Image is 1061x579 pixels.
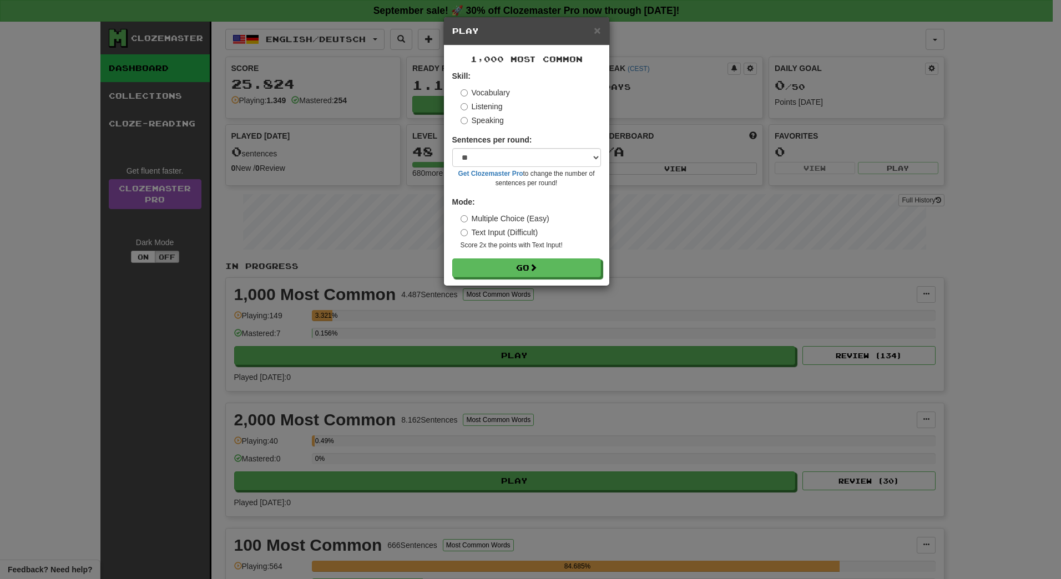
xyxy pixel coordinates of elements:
[471,54,583,64] span: 1,000 Most Common
[461,227,538,238] label: Text Input (Difficult)
[461,115,504,126] label: Speaking
[461,87,510,98] label: Vocabulary
[452,26,601,37] h5: Play
[461,213,549,224] label: Multiple Choice (Easy)
[461,241,601,250] small: Score 2x the points with Text Input !
[458,170,523,177] a: Get Clozemaster Pro
[461,103,468,110] input: Listening
[452,197,475,206] strong: Mode:
[452,134,532,145] label: Sentences per round:
[461,89,468,96] input: Vocabulary
[461,229,468,236] input: Text Input (Difficult)
[594,24,600,36] button: Close
[452,72,471,80] strong: Skill:
[452,169,601,188] small: to change the number of sentences per round!
[594,24,600,37] span: ×
[461,215,468,222] input: Multiple Choice (Easy)
[461,101,503,112] label: Listening
[452,258,601,277] button: Go
[461,117,468,124] input: Speaking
